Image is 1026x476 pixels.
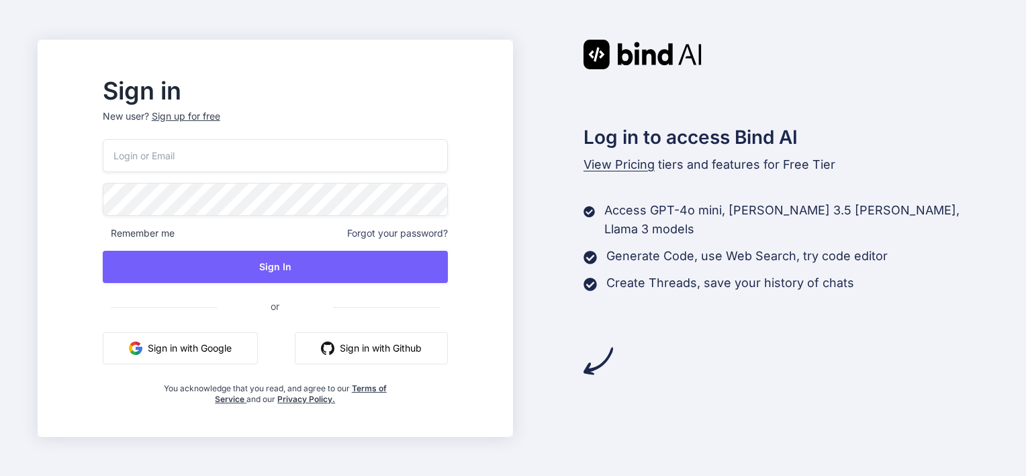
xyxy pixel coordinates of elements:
h2: Sign in [103,80,448,102]
span: Remember me [103,227,175,240]
p: Create Threads, save your history of chats [606,274,854,292]
p: tiers and features for Free Tier [584,155,989,174]
img: Bind AI logo [584,40,702,69]
img: arrow [584,346,613,376]
p: Generate Code, use Web Search, try code editor [606,247,888,266]
h2: Log in to access Bind AI [584,123,989,151]
div: You acknowledge that you read, and agree to our and our [160,375,390,405]
span: View Pricing [584,157,655,171]
p: Access GPT-4o mini, [PERSON_NAME] 3.5 [PERSON_NAME], Llama 3 models [604,201,988,239]
input: Login or Email [103,139,448,172]
button: Sign In [103,251,448,283]
a: Terms of Service [215,383,387,404]
img: google [129,342,142,355]
span: or [217,290,333,323]
button: Sign in with Google [103,332,258,364]
button: Sign in with Github [295,332,448,364]
a: Privacy Policy. [277,394,335,404]
img: github [321,342,334,355]
div: Sign up for free [152,110,220,123]
span: Forgot your password? [347,227,448,240]
p: New user? [103,110,448,139]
